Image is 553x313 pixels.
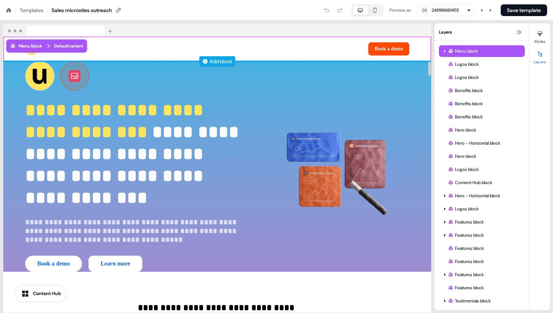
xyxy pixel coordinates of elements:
div: Default variant [54,42,83,50]
button: Book a demo [368,42,409,56]
div: Logos block [439,58,525,70]
div: 24 [422,7,427,14]
div: Hero block [439,150,525,162]
div: Book a demo [220,42,409,56]
div: Features block [448,232,522,239]
button: 24248196661455 [417,4,474,16]
div: Logos block [448,61,522,68]
div: Logos block [439,164,525,175]
div: Features block [439,229,525,241]
div: Hero - Horizontal block [448,192,522,199]
div: Features block [448,284,522,291]
div: Hero block [448,153,522,160]
div: 248196661455 [432,7,459,14]
div: Features block [439,282,525,294]
div: Features block [439,216,525,228]
div: Hero - Horizontal block [439,190,525,202]
div: Hero block [439,124,525,136]
div: Logos block [448,74,522,81]
div: Menu block [448,47,522,55]
button: Book a demo [25,256,82,272]
div: Benefits block [439,98,525,110]
div: Content Hub block [439,177,525,188]
div: Testimonials block [448,297,522,305]
button: Styles [530,28,550,44]
div: Content Hub [33,290,61,297]
div: Logos block [439,203,525,215]
div: Content Hub block [448,179,522,186]
div: Testimonials block [439,295,525,307]
div: / [46,6,49,14]
button: Layers [530,48,550,64]
div: Logos block [448,205,522,213]
div: Benefits block [448,87,522,94]
div: Benefits block [439,111,525,123]
div: Benefits block [448,100,522,107]
div: Layers [434,23,529,41]
div: Features block [448,258,522,265]
button: Learn more [89,256,142,272]
div: Logos block [448,166,522,173]
div: Menu block [439,45,525,57]
div: Benefits block [439,85,525,96]
img: Image [269,96,409,236]
div: Features block [439,256,525,267]
div: Features block [448,245,522,252]
img: Browser topbar [3,24,116,37]
div: Benefits block [448,113,522,121]
div: Features block [448,218,522,226]
button: Content Hub [16,286,65,301]
div: Hero block [448,126,522,134]
div: Logos block [439,72,525,83]
div: Menu block [10,42,42,50]
div: Add block [210,58,232,65]
div: Image [269,61,409,272]
div: Sales microsties outreach [52,7,112,14]
div: Preview as [390,7,411,14]
a: Templates [20,7,44,14]
div: Hero - Horizontal block [448,140,522,147]
div: Features block [448,271,522,278]
div: Hero - Horizontal block [439,137,525,149]
div: Features block [439,243,525,254]
div: Book a demoLearn more [25,256,249,272]
button: Save template [501,4,547,16]
div: / [15,6,17,14]
div: Features block [439,269,525,280]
